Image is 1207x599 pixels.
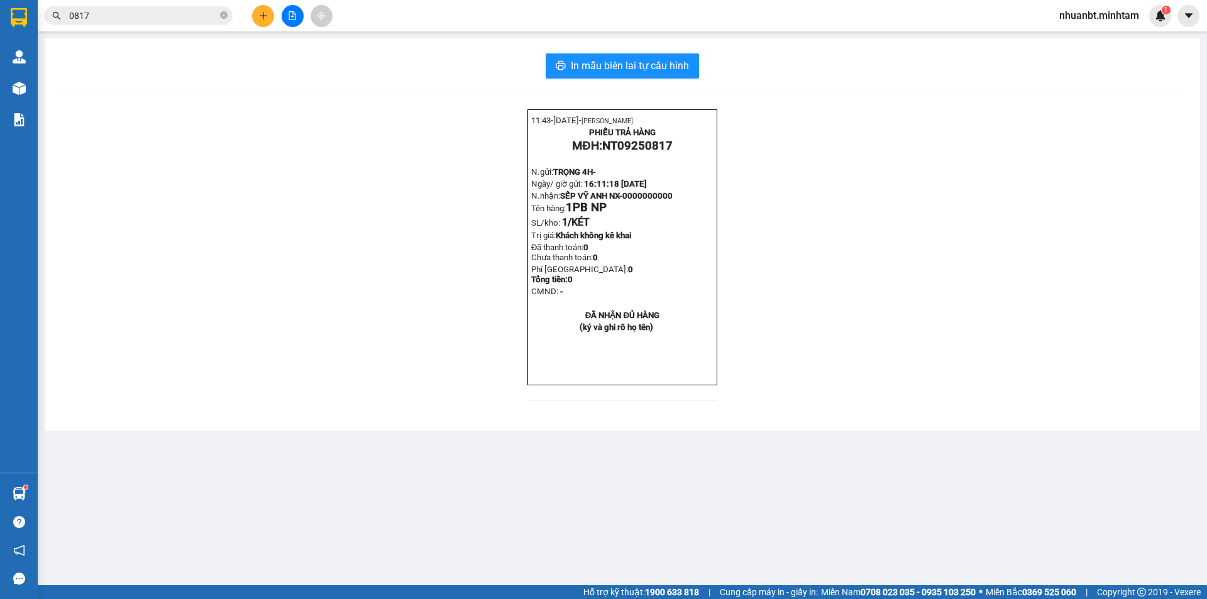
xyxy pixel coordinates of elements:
strong: MĐH: [572,139,672,153]
strong: 0 [531,265,633,284]
span: KÉT [571,216,590,228]
span: Chưa thanh toán: [531,253,598,262]
strong: PHIẾU TRẢ HÀNG [589,128,656,137]
button: aim [311,5,333,27]
button: printerIn mẫu biên lai tự cấu hình [546,53,699,79]
span: message [13,573,25,585]
strong: (ký và ghi rõ họ tên) [580,322,653,332]
span: Hỗ trợ kỹ thuật: [583,585,699,599]
span: copyright [1137,588,1146,596]
sup: 1 [1162,6,1171,14]
sup: 1 [24,485,28,489]
img: solution-icon [13,113,26,126]
span: 16:11:18 [DATE] [584,179,647,189]
button: caret-down [1177,5,1199,27]
span: In mẫu biên lai tự cấu hình [571,58,689,74]
span: notification [13,544,25,556]
span: nhuanbt.minhtam [1049,8,1149,23]
span: | [708,585,710,599]
span: Ngày/ giờ gửi: [531,179,582,189]
span: 1 [1164,6,1168,14]
span: close-circle [220,11,228,19]
span: 11:43- [531,116,633,125]
span: CMND: [531,287,558,296]
span: file-add [288,11,297,20]
span: [DATE]- [553,116,633,125]
span: Miền Nam [821,585,976,599]
span: close-circle [220,10,228,22]
span: N.nhận: [531,191,673,201]
span: 0000000000 [622,191,673,201]
input: Tìm tên, số ĐT hoặc mã đơn [69,9,218,23]
span: ⚪️ [979,590,983,595]
strong: 1900 633 818 [645,587,699,597]
span: 0 [568,275,573,284]
span: 1PB NP [566,201,607,214]
span: Phí [GEOGRAPHIC_DATA]: [531,265,633,284]
button: plus [252,5,274,27]
strong: ĐÃ NHẬN ĐỦ HÀNG [585,310,659,320]
span: SẾP VỸ ANH NX- [560,191,622,201]
span: 0 [583,243,588,252]
span: question-circle [13,516,25,528]
span: caret-down [1183,10,1194,21]
img: logo-vxr [11,8,27,27]
span: Cung cấp máy in - giấy in: [720,585,818,599]
span: Khách không kê khai [556,231,631,240]
span: Trị giá: [531,231,556,240]
strong: 0708 023 035 - 0935 103 250 [861,587,976,597]
img: warehouse-icon [13,487,26,500]
span: 1/ [562,216,590,228]
span: Đã thanh toán: [531,243,598,262]
img: warehouse-icon [13,82,26,95]
strong: 0369 525 060 [1022,587,1076,597]
span: - [560,287,563,296]
span: TRỌNG 4H- [553,167,596,177]
button: file-add [282,5,304,27]
span: search [52,11,61,20]
span: Miền Bắc [986,585,1076,599]
span: printer [556,60,566,72]
span: N.gửi: [531,167,596,177]
span: SL/kho: [531,218,560,228]
span: Tổng tiền: [531,275,573,284]
span: [PERSON_NAME] [581,117,633,125]
span: aim [317,11,326,20]
span: 0 [593,253,598,262]
span: Tên hàng: [531,204,607,213]
span: | [1086,585,1088,599]
img: icon-new-feature [1155,10,1166,21]
span: NT09250817 [602,139,673,153]
span: plus [259,11,268,20]
img: warehouse-icon [13,50,26,63]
